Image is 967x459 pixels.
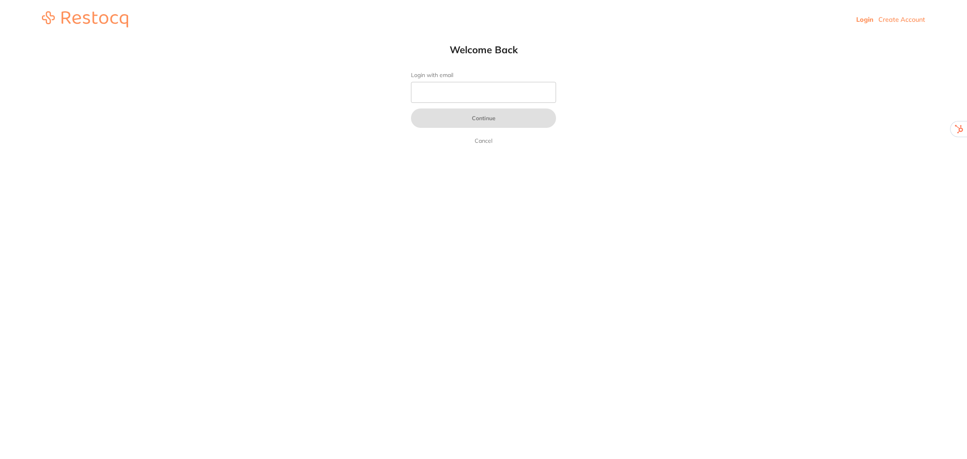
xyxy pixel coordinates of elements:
[411,108,556,128] button: Continue
[42,11,128,27] img: restocq_logo.svg
[856,15,874,23] a: Login
[395,44,572,56] h1: Welcome Back
[878,15,925,23] a: Create Account
[473,136,494,146] a: Cancel
[411,72,556,79] label: Login with email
